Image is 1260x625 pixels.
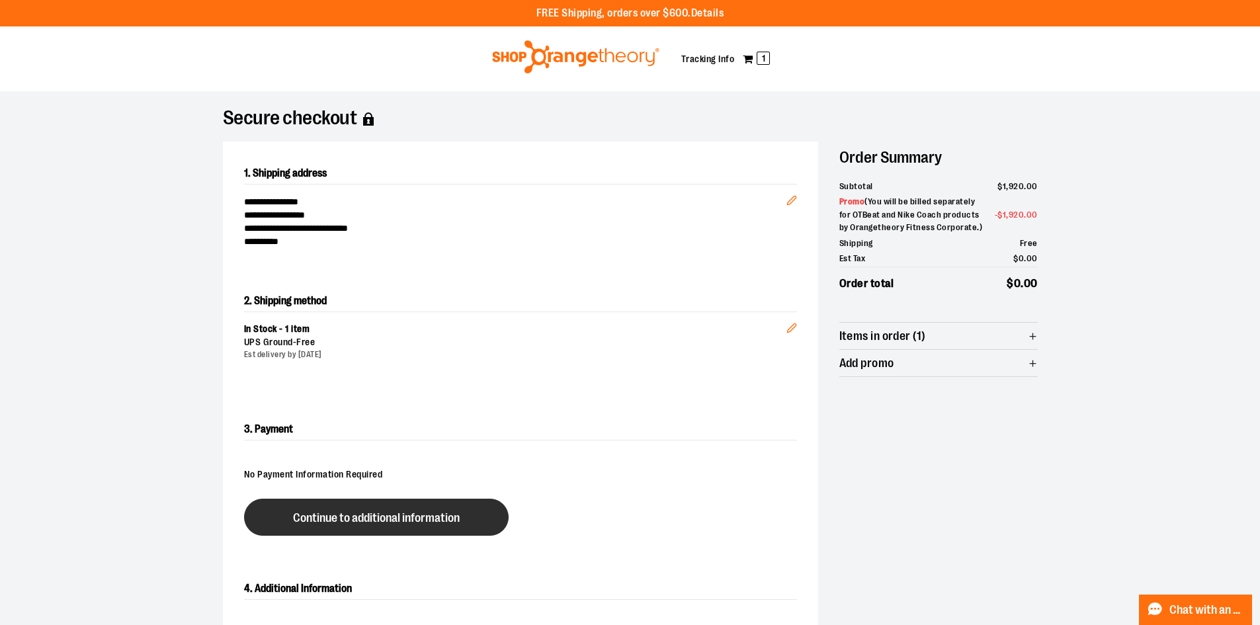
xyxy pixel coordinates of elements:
img: Shop Orangetheory [490,40,661,73]
span: 1 [1003,210,1007,220]
button: Chat with an Expert [1139,595,1253,625]
span: Chat with an Expert [1169,604,1244,616]
span: - [995,208,1038,222]
h2: 1. Shipping address [244,163,797,185]
h2: 2. Shipping method [244,290,797,312]
button: Add promo [839,350,1038,376]
button: Items in order (1) [839,323,1038,349]
a: Details [691,7,724,19]
div: No Payment Information Required [244,462,797,488]
span: , [1006,210,1009,220]
h2: Order Summary [839,142,1038,173]
p: FREE Shipping, orders over $600. [536,6,724,21]
span: . [1024,210,1027,220]
span: 00 [1027,181,1038,191]
h1: Secure checkout [223,112,1038,126]
span: . [1024,181,1027,191]
span: . [1024,253,1027,263]
span: $ [997,181,1003,191]
h2: 4. Additional Information [244,578,797,600]
div: UPS Ground - [244,336,786,349]
span: 1 [757,52,770,65]
span: Add promo [839,357,894,370]
span: Promo [839,196,865,206]
span: 920 [1009,210,1025,220]
span: $ [1013,253,1019,263]
div: Est delivery by [DATE] [244,349,786,360]
span: Est Tax [839,252,866,265]
span: Items in order (1) [839,330,926,343]
span: . [1021,277,1024,290]
button: Edit [776,174,808,220]
span: $ [997,210,1003,220]
span: Continue to additional information [293,512,460,524]
span: 1 [1003,181,1007,191]
span: 00 [1024,277,1038,290]
span: 0 [1019,253,1025,263]
span: 920 [1009,181,1025,191]
span: ( You will be billed separately for OTBeat and Nike Coach products by Orangetheory Fitness Corpor... [839,196,983,232]
span: , [1006,181,1009,191]
span: $ [1007,277,1014,290]
h2: 3. Payment [244,419,797,440]
span: Free [1020,238,1038,248]
span: 00 [1027,253,1038,263]
span: Subtotal [839,180,873,193]
span: Free [296,337,315,347]
button: Edit [776,302,808,348]
div: In Stock - 1 item [244,323,786,336]
a: Tracking Info [681,54,735,64]
span: Shipping [839,237,873,250]
span: 00 [1027,210,1038,220]
button: Continue to additional information [244,499,509,536]
span: Order total [839,275,894,292]
span: 0 [1014,277,1021,290]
